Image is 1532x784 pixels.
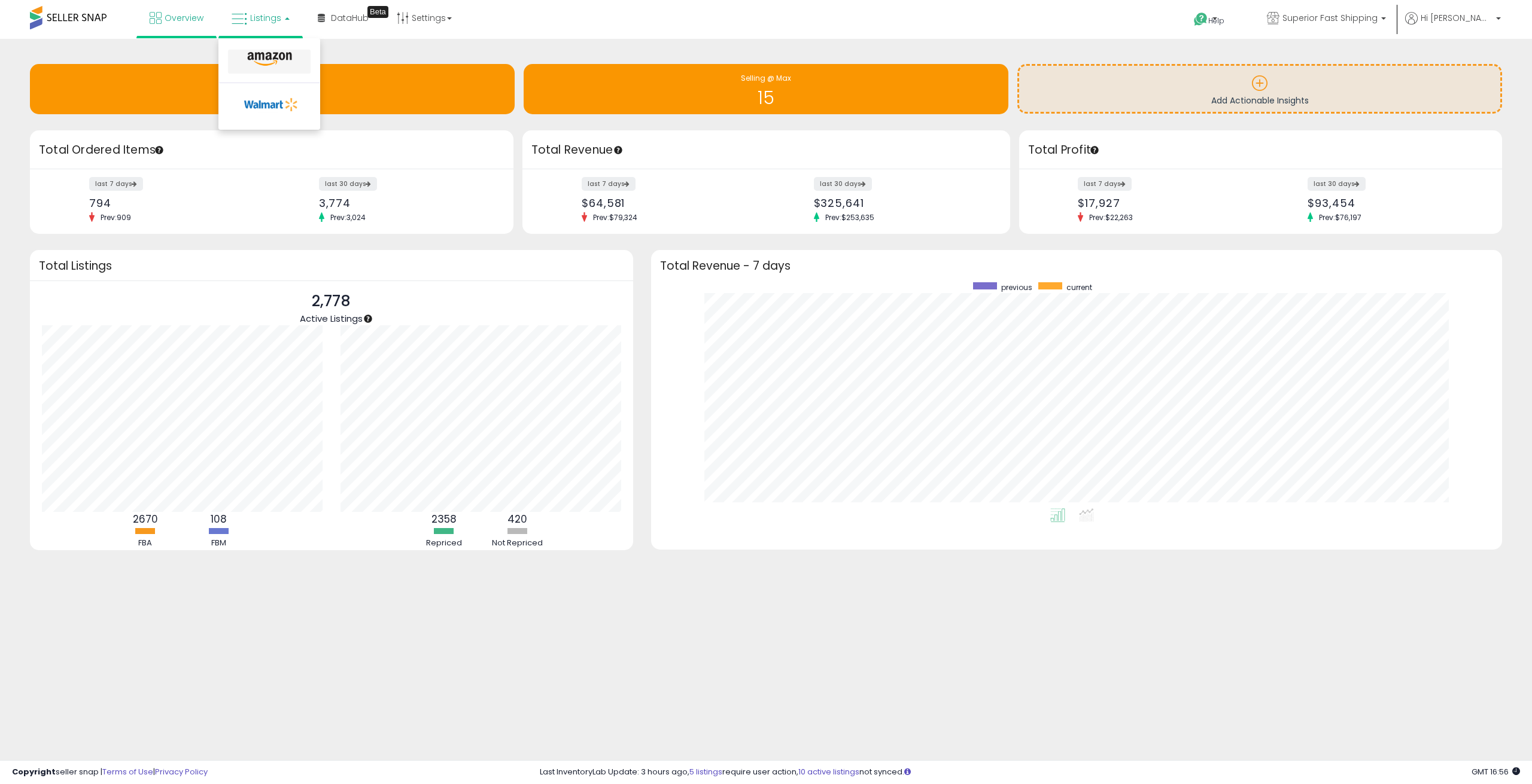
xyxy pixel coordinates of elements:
[1083,212,1139,222] span: Prev: $22,263
[1078,197,1251,209] div: $17,927
[582,197,757,209] div: $64,581
[1001,282,1032,292] span: previous
[530,88,1002,108] h1: 15
[367,6,388,18] div: Tooltip anchor
[1019,66,1500,112] a: Add Actionable Insights
[524,64,1008,114] a: Selling @ Max 15
[1066,282,1092,292] span: current
[133,512,158,526] b: 2670
[110,538,181,549] div: FBA
[363,313,373,324] div: Tooltip anchor
[319,197,493,209] div: 3,774
[154,145,165,155] div: Tooltip anchor
[1421,12,1493,24] span: Hi [PERSON_NAME]
[819,212,880,222] span: Prev: $253,635
[324,212,372,222] span: Prev: 3,024
[1211,94,1309,106] span: Add Actionable Insights
[250,12,281,24] span: Listings
[814,197,989,209] div: $325,641
[814,177,872,191] label: last 30 days
[1308,177,1366,191] label: last 30 days
[587,212,643,222] span: Prev: $79,324
[613,145,624,155] div: Tooltip anchor
[431,512,457,526] b: 2358
[331,12,369,24] span: DataHub
[211,512,227,526] b: 108
[1028,142,1494,158] h3: Total Profit
[39,261,624,270] h3: Total Listings
[531,142,1001,158] h3: Total Revenue
[1405,12,1501,39] a: Hi [PERSON_NAME]
[660,261,1494,270] h3: Total Revenue - 7 days
[300,312,363,325] span: Active Listings
[300,290,363,313] p: 2,778
[95,212,137,222] span: Prev: 909
[1078,177,1132,191] label: last 7 days
[1193,12,1208,27] i: Get Help
[89,177,143,191] label: last 7 days
[482,538,554,549] div: Not Repriced
[507,512,527,526] b: 420
[741,73,791,83] span: Selling @ Max
[1089,145,1100,155] div: Tooltip anchor
[165,12,203,24] span: Overview
[582,177,636,191] label: last 7 days
[183,538,255,549] div: FBM
[319,177,377,191] label: last 30 days
[1282,12,1378,24] span: Superior Fast Shipping
[1208,16,1224,26] span: Help
[408,538,480,549] div: Repriced
[1313,212,1367,222] span: Prev: $76,197
[30,64,515,114] a: Inventory Age 183
[1184,3,1248,39] a: Help
[36,88,509,108] h1: 183
[89,197,263,209] div: 794
[39,142,504,158] h3: Total Ordered Items
[1308,197,1481,209] div: $93,454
